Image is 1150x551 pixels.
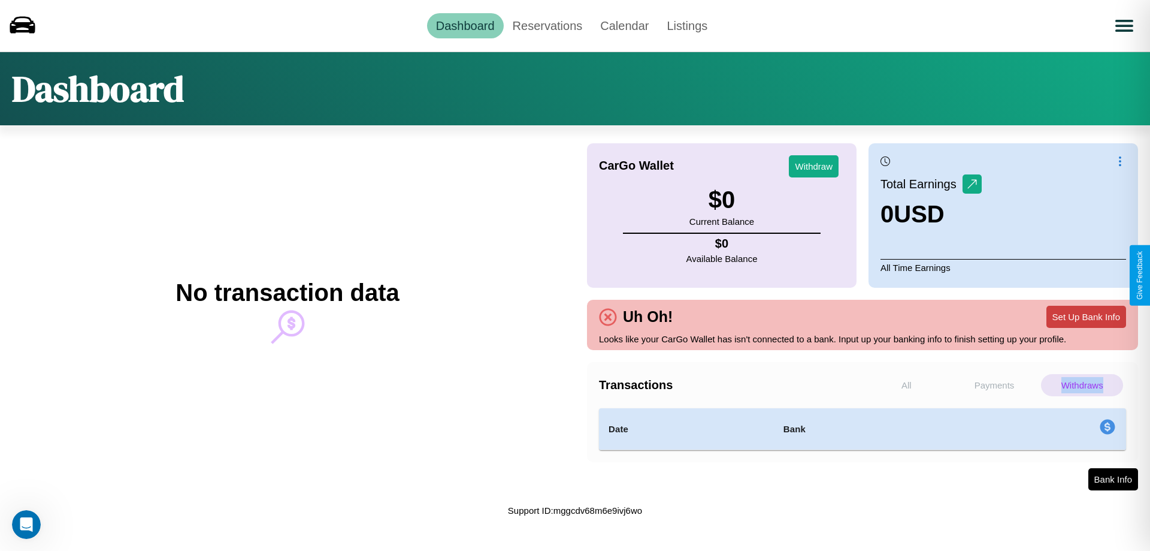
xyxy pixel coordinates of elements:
[1088,468,1138,490] button: Bank Info
[689,213,754,230] p: Current Balance
[880,259,1126,276] p: All Time Earnings
[783,422,950,436] h4: Bank
[686,251,758,267] p: Available Balance
[686,237,758,251] h4: $ 0
[789,155,839,177] button: Withdraw
[591,13,658,38] a: Calendar
[427,13,504,38] a: Dashboard
[508,502,642,519] p: Support ID: mggcdv68m6e9ivj6wo
[617,308,679,326] h4: Uh Oh!
[599,378,862,392] h4: Transactions
[1041,374,1123,396] p: Withdraws
[504,13,592,38] a: Reservations
[609,422,764,436] h4: Date
[599,331,1126,347] p: Looks like your CarGo Wallet has isn't connected to a bank. Input up your banking info to finish ...
[599,408,1126,450] table: simple table
[689,186,754,213] h3: $ 0
[880,201,982,228] h3: 0 USD
[1136,251,1144,300] div: Give Feedback
[599,159,674,173] h4: CarGo Wallet
[12,64,184,113] h1: Dashboard
[1046,306,1126,328] button: Set Up Bank Info
[880,173,963,195] p: Total Earnings
[865,374,948,396] p: All
[175,279,399,306] h2: No transaction data
[954,374,1036,396] p: Payments
[658,13,716,38] a: Listings
[1107,9,1141,43] button: Open menu
[12,510,41,539] iframe: Intercom live chat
